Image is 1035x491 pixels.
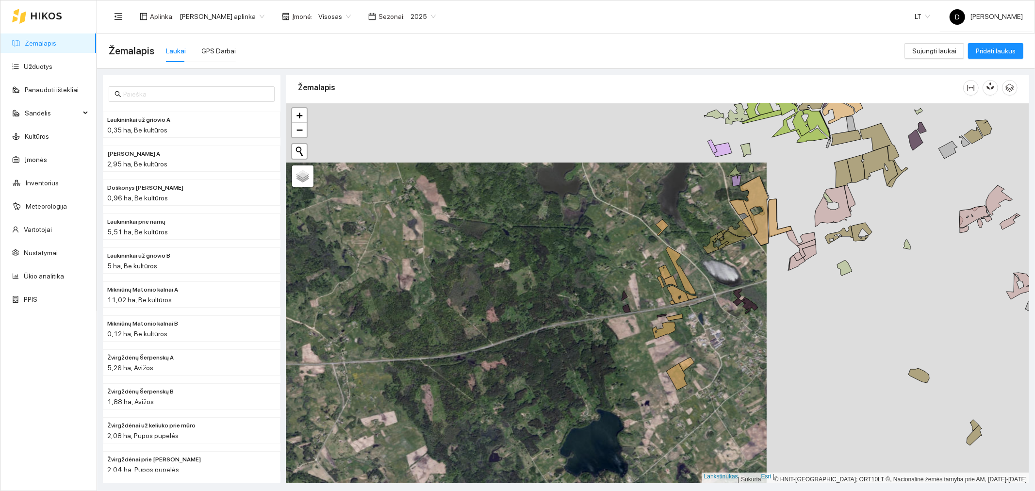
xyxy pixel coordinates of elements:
font: Sandėlis [25,109,51,117]
font: GPS Darbai [201,47,236,55]
a: Kultūros [25,132,49,140]
span: stulpelio plotis [964,84,978,92]
font: 5,26 ha, Avižos [107,364,153,372]
font: [PERSON_NAME] A [107,150,160,157]
a: Sluoksniai [292,165,313,187]
font: Žemalapis [298,83,335,92]
span: Laukininkai už griovio B [107,251,170,261]
font: Laukininkai už griovio B [107,252,170,259]
font: Doškonys [PERSON_NAME] [107,184,183,191]
a: Užduotys [24,63,52,70]
span: parduotuvė [282,13,290,20]
font: Žvirgždėnai prie [PERSON_NAME] [107,456,201,463]
a: Meteorologija [26,202,67,210]
font: Žvirgždėnai už keliuko prie mūro [107,422,196,429]
span: Žvirgždėnai už keliuko prie mūro [107,421,196,430]
font: − [296,124,303,136]
a: Vartotojai [24,226,52,233]
font: 0,35 ha, Be kultūros [107,126,167,134]
font: 0,12 ha, Be kultūros [107,330,167,338]
font: Mikniūnų Matonio kalnai A [107,286,178,293]
a: Ūkio analitika [24,272,64,280]
font: 1,88 ha, Avižos [107,398,154,406]
input: Paieška [123,89,269,99]
font: Žvirgždėnų Šerpenskų B [107,388,174,395]
a: Lankstinukas [704,473,738,480]
font: 2,08 ha, Pupos pupelės [107,432,179,440]
a: Priartinti [292,108,307,123]
font: + [296,109,303,121]
span: Žemalapis [109,43,154,59]
font: Aplinka [150,13,172,20]
span: Laukininkai prie namų [107,217,165,227]
span: Mikniūnų Matonio kalnai B [107,319,178,328]
a: Nustatymai [24,249,58,257]
button: Pradėti naują paiešką [292,144,307,159]
span: 2025 [411,9,436,24]
a: Esri [761,473,772,480]
span: Mikniūnų Matonio kalnai A [107,285,178,295]
span: paieška [115,91,121,98]
span: Visosas [318,9,351,24]
font: Pridėti laukus [976,47,1016,55]
a: Sujungti laukai [904,47,964,55]
a: Įmonės [25,156,47,164]
font: | Sukurta [738,476,761,483]
button: Pridėti laukus [968,43,1023,59]
font: 2,04 ha, Pupos pupelės [107,466,179,474]
font: Sezonai [378,13,403,20]
font: 5 ha, Be kultūros [107,262,157,270]
font: 2,95 ha, Be kultūros [107,160,167,168]
font: 11,02 ha, Be kultūros [107,296,172,304]
span: išdėstymas [140,13,148,20]
font: Laukininkai už griovio A [107,116,170,123]
span: Laukininkai už griovio A [107,115,170,125]
font: | [773,473,774,480]
a: Panaudoti ištekliai [25,86,79,94]
a: Atitolinti [292,123,307,137]
font: Laukai [166,47,186,55]
font: : [172,13,174,20]
font: 0,96 ha, Be kultūros [107,194,168,202]
font: LT [915,13,921,20]
font: Visosas [318,13,342,20]
font: : [403,13,405,20]
font: Įmonė [292,13,311,20]
span: Doškonys Sabonienė B. [107,183,183,193]
font: [PERSON_NAME] [970,13,1023,20]
font: Sujungti laukai [912,47,956,55]
font: Mikniūnų Matonio kalnai B [107,320,178,327]
a: Inventorius [26,179,59,187]
font: Žemalapis [109,45,154,57]
span: Žvirgždėnų Šerpenskų A [107,353,174,362]
a: PPIS [24,295,37,303]
span: LT [915,9,930,24]
span: kalendorius [368,13,376,20]
span: meniu sulankstymas [114,12,123,21]
span: Doškonys Sabonienė A [107,149,160,159]
button: meniu sulankstymas [109,7,128,26]
font: Laukininkai prie namų [107,218,165,225]
button: Sujungti laukai [904,43,964,59]
a: Pridėti laukus [968,47,1023,55]
font: © HNIT-[GEOGRAPHIC_DATA]; ORT10LT ©, Nacionalinė žemės tarnyba prie AM, [DATE]-[DATE] [774,476,1027,483]
button: stulpelio plotis [963,80,979,96]
font: Žvirgždėnų Šerpenskų A [107,354,174,361]
font: : [311,13,312,20]
a: Žemalapis [25,39,56,47]
span: Žvirgždėnų Šerpenskų B [107,387,174,396]
span: Donato Klimkevičiaus aplinka [180,9,264,24]
span: Žvirgždėnai prie mūro Močiutės [107,455,201,464]
font: D [955,13,960,21]
font: 5,51 ha, Be kultūros [107,228,168,236]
